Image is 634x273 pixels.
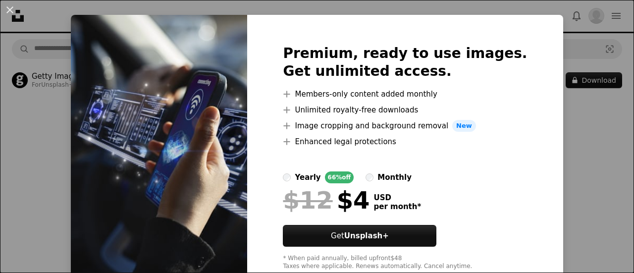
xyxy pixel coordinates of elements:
h2: Premium, ready to use images. Get unlimited access. [283,45,527,80]
li: Members-only content added monthly [283,88,527,100]
li: Unlimited royalty-free downloads [283,104,527,116]
div: $4 [283,187,370,213]
div: yearly [295,171,320,183]
strong: Unsplash+ [344,231,389,240]
li: Image cropping and background removal [283,120,527,132]
div: * When paid annually, billed upfront $48 Taxes where applicable. Renews automatically. Cancel any... [283,255,527,271]
div: monthly [377,171,412,183]
input: monthly [366,173,373,181]
li: Enhanced legal protections [283,136,527,148]
span: $12 [283,187,332,213]
a: GetUnsplash+ [283,225,436,247]
span: New [452,120,476,132]
span: USD [373,193,421,202]
input: yearly66%off [283,173,291,181]
div: 66% off [325,171,354,183]
span: per month * [373,202,421,211]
